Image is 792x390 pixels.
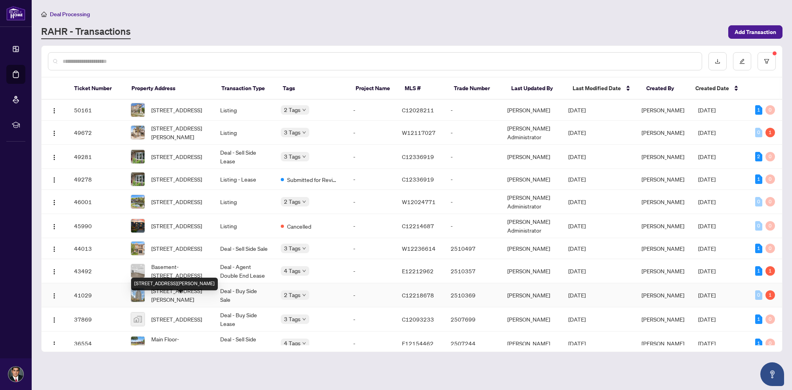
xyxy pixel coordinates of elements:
td: 49672 [68,121,125,145]
td: Listing [214,190,275,214]
td: - [444,169,501,190]
img: Logo [51,269,57,275]
td: [PERSON_NAME] [501,283,562,307]
div: 0 [755,128,762,137]
span: down [302,341,306,345]
td: Listing - Lease [214,169,275,190]
span: [STREET_ADDRESS] [151,175,202,184]
td: 41029 [68,283,125,307]
img: thumbnail-img [131,337,145,350]
span: [STREET_ADDRESS] [151,244,202,253]
img: logo [6,6,25,21]
button: Logo [48,242,61,255]
td: [PERSON_NAME] [501,145,562,169]
span: Last Modified Date [573,84,621,93]
span: down [302,200,306,204]
td: Listing [214,121,275,145]
span: 4 Tags [284,339,301,348]
span: Submitted for Review [287,175,339,184]
span: [DATE] [698,153,716,160]
span: down [302,246,306,250]
img: thumbnail-img [131,195,145,208]
span: [PERSON_NAME] [642,292,684,299]
img: Profile Icon [8,367,23,382]
td: 37869 [68,307,125,331]
td: Deal - Sell Side Sale [214,238,275,259]
button: Add Transaction [728,25,782,39]
td: - [444,121,501,145]
td: 46001 [68,190,125,214]
th: Trade Number [447,78,505,100]
td: [PERSON_NAME] [501,307,562,331]
button: Logo [48,313,61,326]
span: 2 Tags [284,197,301,206]
span: [DATE] [568,176,586,183]
td: - [347,259,396,283]
img: Logo [51,293,57,299]
img: thumbnail-img [131,242,145,255]
span: W12024771 [402,198,436,205]
td: - [347,100,396,121]
span: [DATE] [568,222,586,229]
div: 0 [765,339,775,348]
td: 44013 [68,238,125,259]
td: - [347,121,396,145]
div: 1 [755,339,762,348]
span: Deal Processing [50,11,90,18]
span: [DATE] [698,245,716,252]
span: [DATE] [568,292,586,299]
div: 1 [755,266,762,276]
div: 2 [755,152,762,161]
img: Logo [51,108,57,114]
span: [STREET_ADDRESS] [151,197,202,206]
td: - [347,283,396,307]
div: 0 [765,314,775,324]
td: [PERSON_NAME] Administrator [501,121,562,145]
td: 49278 [68,169,125,190]
img: Logo [51,154,57,161]
img: Logo [51,246,57,252]
td: - [347,331,396,356]
td: - [444,214,501,238]
td: 2507699 [444,307,501,331]
button: Logo [48,150,61,163]
img: thumbnail-img [131,312,145,326]
button: edit [733,52,751,70]
td: [PERSON_NAME] [501,331,562,356]
td: 50161 [68,100,125,121]
span: W12236614 [402,245,436,252]
span: W12117027 [402,129,436,136]
span: [DATE] [698,267,716,275]
button: Logo [48,195,61,208]
span: [STREET_ADDRESS] [151,222,202,230]
div: 0 [755,290,762,300]
td: Deal - Buy Side Sale [214,283,275,307]
img: thumbnail-img [131,126,145,139]
td: [PERSON_NAME] [501,169,562,190]
td: - [347,190,396,214]
th: Last Updated By [505,78,566,100]
div: 1 [755,105,762,115]
span: [PERSON_NAME] [642,106,684,114]
button: download [708,52,727,70]
span: [STREET_ADDRESS][PERSON_NAME] [151,124,208,141]
img: Logo [51,341,57,347]
div: 0 [755,197,762,206]
td: [PERSON_NAME] [501,100,562,121]
img: thumbnail-img [131,219,145,233]
span: E12154462 [402,340,434,347]
img: thumbnail-img [131,172,145,186]
span: [STREET_ADDRESS] [151,315,202,324]
th: Property Address [125,78,215,100]
div: 0 [765,174,775,184]
span: 2 Tags [284,290,301,299]
th: Created Date [689,78,746,100]
span: [PERSON_NAME] [642,153,684,160]
td: - [347,307,396,331]
span: C12214687 [402,222,434,229]
span: Add Transaction [735,26,776,38]
td: Listing [214,214,275,238]
span: Basement-[STREET_ADDRESS] [151,262,208,280]
div: 0 [765,105,775,115]
td: - [347,238,396,259]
